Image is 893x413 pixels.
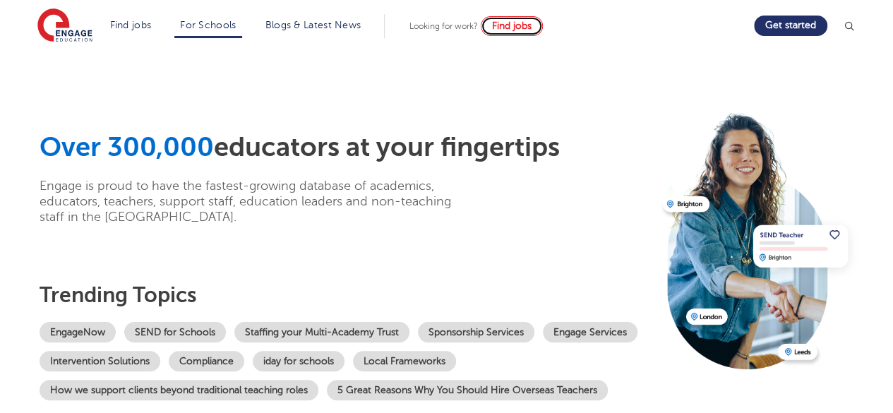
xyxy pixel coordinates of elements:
[110,20,152,30] a: Find jobs
[40,322,116,342] a: EngageNow
[40,351,160,371] a: Intervention Solutions
[40,178,474,225] p: Engage is proud to have the fastest-growing database of academics, educators, teachers, support s...
[409,21,478,31] span: Looking for work?
[234,322,409,342] a: Staffing your Multi-Academy Trust
[327,380,608,400] a: 5 Great Reasons Why You Should Hire Overseas Teachers
[180,20,236,30] a: For Schools
[353,351,456,371] a: Local Frameworks
[253,351,344,371] a: iday for schools
[169,351,244,371] a: Compliance
[418,322,534,342] a: Sponsorship Services
[124,322,226,342] a: SEND for Schools
[40,132,214,162] span: Over 300,000
[754,16,827,36] a: Get started
[40,131,652,164] h1: educators at your fingertips
[265,20,361,30] a: Blogs & Latest News
[492,20,532,31] span: Find jobs
[40,380,318,400] a: How we support clients beyond traditional teaching roles
[481,16,543,36] a: Find jobs
[40,282,652,308] h3: Trending topics
[543,322,637,342] a: Engage Services
[37,8,92,44] img: Engage Education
